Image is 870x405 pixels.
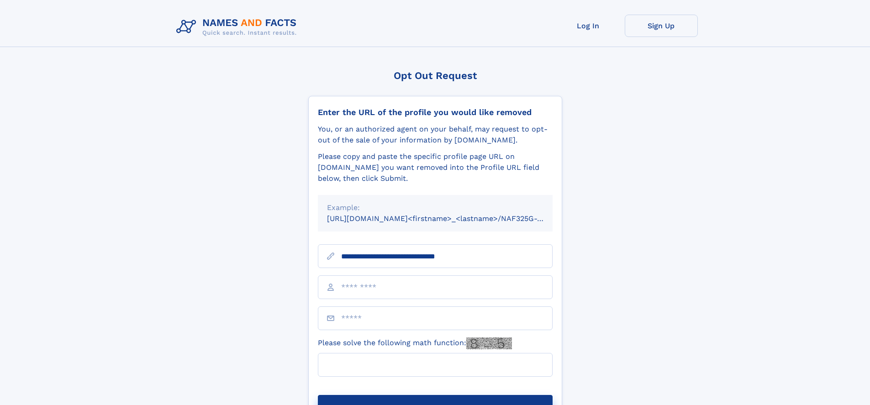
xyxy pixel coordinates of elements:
div: Opt Out Request [308,70,562,81]
div: Example: [327,202,543,213]
a: Sign Up [625,15,698,37]
div: Enter the URL of the profile you would like removed [318,107,553,117]
label: Please solve the following math function: [318,337,512,349]
div: You, or an authorized agent on your behalf, may request to opt-out of the sale of your informatio... [318,124,553,146]
div: Please copy and paste the specific profile page URL on [DOMAIN_NAME] you want removed into the Pr... [318,151,553,184]
small: [URL][DOMAIN_NAME]<firstname>_<lastname>/NAF325G-xxxxxxxx [327,214,570,223]
a: Log In [552,15,625,37]
img: Logo Names and Facts [173,15,304,39]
